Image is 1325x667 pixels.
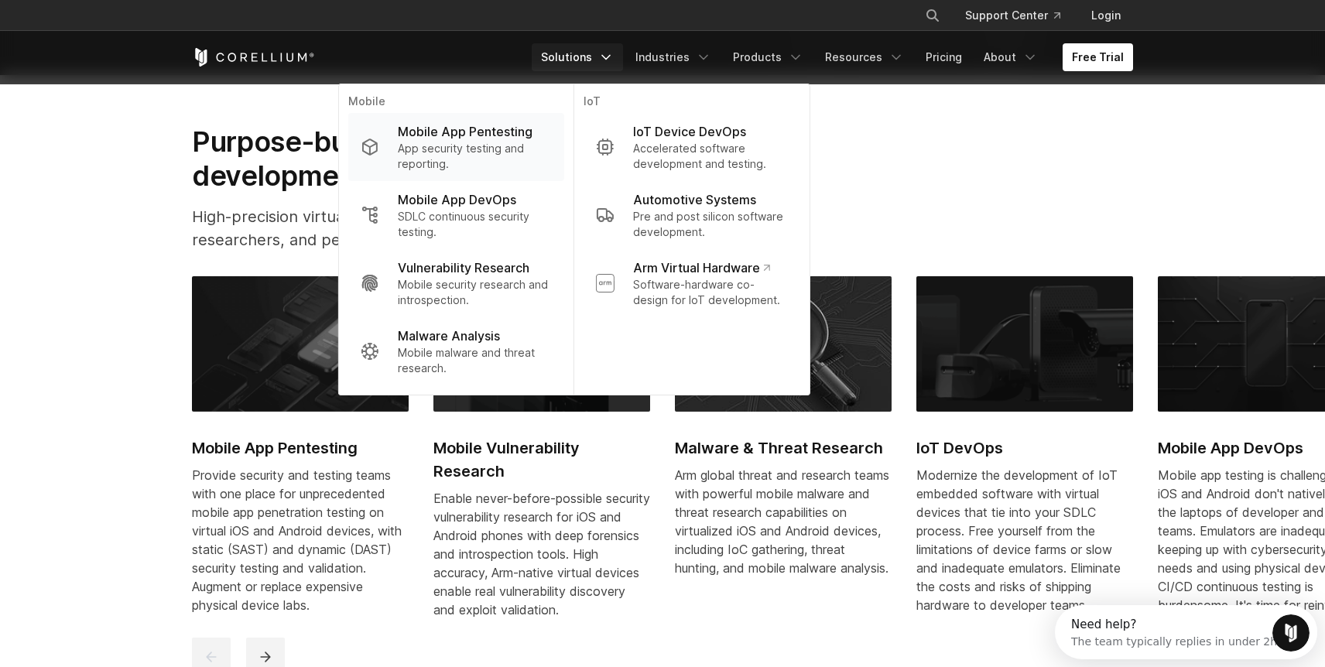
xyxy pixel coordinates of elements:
img: IoT DevOps [916,276,1133,411]
a: Pricing [916,43,971,71]
h2: Malware & Threat Research [675,436,892,460]
a: Automotive Systems Pre and post silicon software development. [584,181,800,249]
p: Malware Analysis [398,327,500,345]
a: IoT Device DevOps Accelerated software development and testing. [584,113,800,181]
p: High-precision virtual devices for software developers, security researchers, and pentesting teams. [192,205,720,251]
a: Malware & Threat Research Malware & Threat Research Arm global threat and research teams with pow... [675,276,892,595]
a: Vulnerability Research Mobile security research and introspection. [348,249,564,317]
div: The team typically replies in under 2h [16,26,222,42]
h2: IoT DevOps [916,436,1133,460]
p: Mobile App Pentesting [398,122,532,141]
p: Accelerated software development and testing. [633,141,788,172]
a: Arm Virtual Hardware Software-hardware co-design for IoT development. [584,249,800,317]
a: Mobile App Pentesting App security testing and reporting. [348,113,564,181]
iframe: Intercom live chat discovery launcher [1055,605,1317,659]
p: Arm Virtual Hardware [633,258,770,277]
button: Search [919,2,947,29]
a: Login [1079,2,1133,29]
div: Navigation Menu [532,43,1133,71]
iframe: Intercom live chat [1272,614,1310,652]
p: Software-hardware co-design for IoT development. [633,277,788,308]
p: Automotive Systems [633,190,756,209]
a: Resources [816,43,913,71]
a: Solutions [532,43,623,71]
div: Open Intercom Messenger [6,6,268,49]
h2: Mobile Vulnerability Research [433,436,650,483]
p: Pre and post silicon software development. [633,209,788,240]
p: IoT [584,94,800,113]
div: Provide security and testing teams with one place for unprecedented mobile app penetration testin... [192,466,409,614]
a: IoT DevOps IoT DevOps Modernize the development of IoT embedded software with virtual devices tha... [916,276,1133,632]
h2: Purpose-built solutions for research, development, and testing. [192,125,720,193]
div: Enable never-before-possible security vulnerability research for iOS and Android phones with deep... [433,489,650,619]
p: App security testing and reporting. [398,141,552,172]
a: Mobile App DevOps SDLC continuous security testing. [348,181,564,249]
a: Support Center [953,2,1073,29]
p: Vulnerability Research [398,258,529,277]
a: Malware Analysis Mobile malware and threat research. [348,317,564,385]
p: Mobile [348,94,564,113]
h2: Mobile App Pentesting [192,436,409,460]
a: Products [724,43,813,71]
img: Mobile App Pentesting [192,276,409,411]
a: About [974,43,1047,71]
p: SDLC continuous security testing. [398,209,552,240]
div: Arm global threat and research teams with powerful mobile malware and threat research capabilitie... [675,466,892,577]
div: Need help? [16,13,222,26]
p: Mobile App DevOps [398,190,516,209]
a: Corellium Home [192,48,315,67]
div: Modernize the development of IoT embedded software with virtual devices that tie into your SDLC p... [916,466,1133,614]
a: Free Trial [1063,43,1133,71]
a: Industries [626,43,721,71]
p: Mobile security research and introspection. [398,277,552,308]
div: Navigation Menu [906,2,1133,29]
a: Mobile App Pentesting Mobile App Pentesting Provide security and testing teams with one place for... [192,276,409,632]
a: Mobile Vulnerability Research Mobile Vulnerability Research Enable never-before-possible security... [433,276,650,637]
p: IoT Device DevOps [633,122,746,141]
p: Mobile malware and threat research. [398,345,552,376]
